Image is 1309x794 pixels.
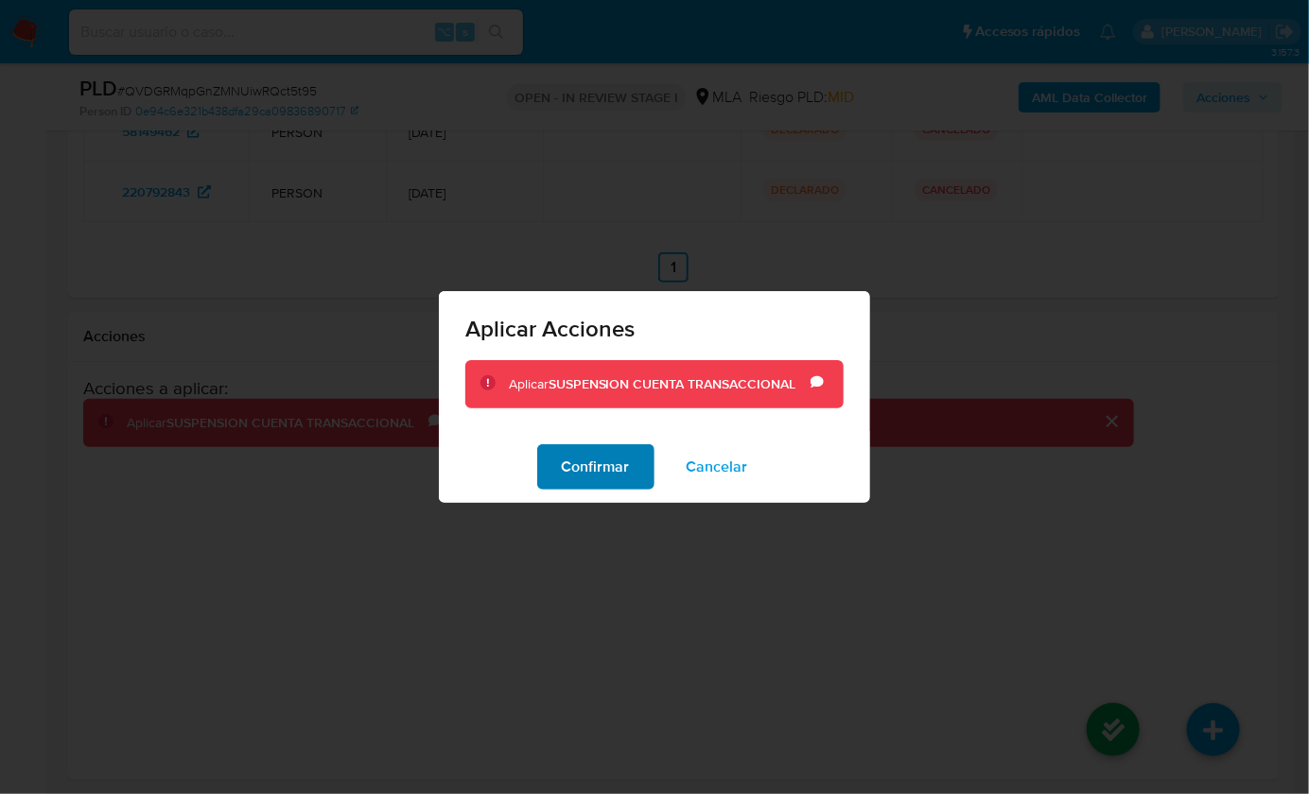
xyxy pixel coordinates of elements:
[549,374,796,393] b: SUSPENSION CUENTA TRANSACCIONAL
[562,446,630,488] span: Confirmar
[465,318,844,340] span: Aplicar Acciones
[687,446,748,488] span: Cancelar
[662,444,773,490] button: Cancelar
[537,444,654,490] button: Confirmar
[509,375,811,394] div: Aplicar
